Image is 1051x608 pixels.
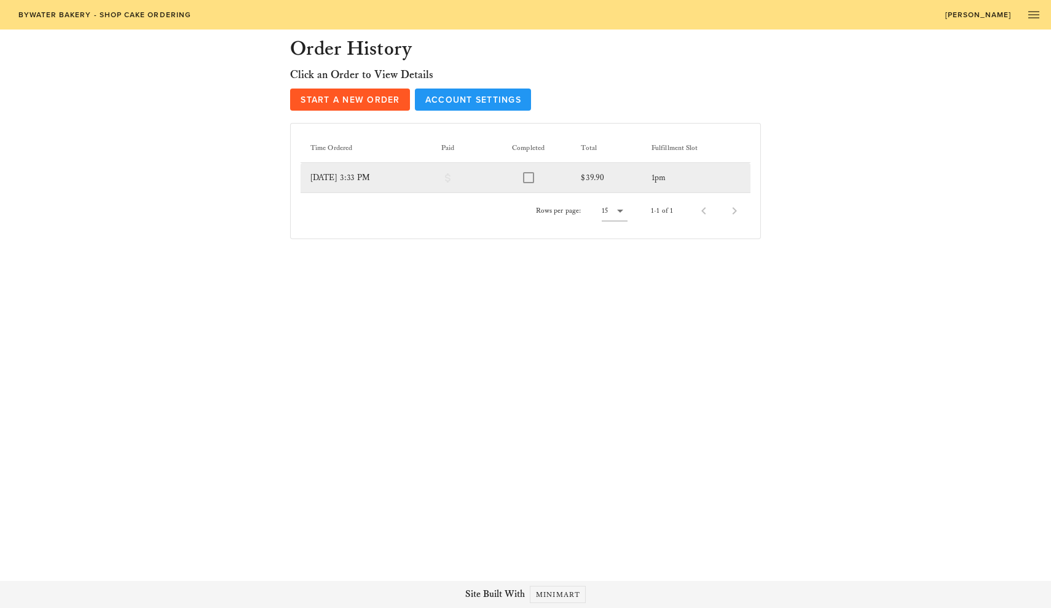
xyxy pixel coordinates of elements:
[301,133,431,163] th: Time Ordered
[535,590,580,599] span: Minimart
[945,10,1012,19] span: [PERSON_NAME]
[571,133,642,163] th: Total
[431,133,486,163] th: Paid
[512,143,545,152] span: Completed
[642,133,750,163] th: Fulfillment Slot
[486,133,572,163] th: Completed
[290,66,761,84] h3: Click an Order to View Details
[602,205,608,216] div: 15
[10,6,199,23] a: Bywater Bakery - Shop Cake Ordering
[602,201,628,221] div: 15Rows per page:
[415,89,531,111] a: Account Settings
[300,95,400,105] span: Start a New Order
[465,587,525,602] span: Site Built With
[425,95,521,105] span: Account Settings
[290,37,761,61] h2: Order History
[642,163,750,192] td: 1pm
[937,6,1019,23] a: [PERSON_NAME]
[536,193,628,229] div: Rows per page:
[17,10,191,19] span: Bywater Bakery - Shop Cake Ordering
[310,143,352,152] span: Time Ordered
[651,143,698,152] span: Fulfillment Slot
[530,586,586,603] a: Minimart
[290,89,410,111] a: Start a New Order
[301,163,431,192] td: [DATE] 3:33 PM
[651,205,673,216] div: 1-1 of 1
[581,143,597,152] span: Total
[571,163,642,192] td: $39.90
[441,143,454,152] span: Paid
